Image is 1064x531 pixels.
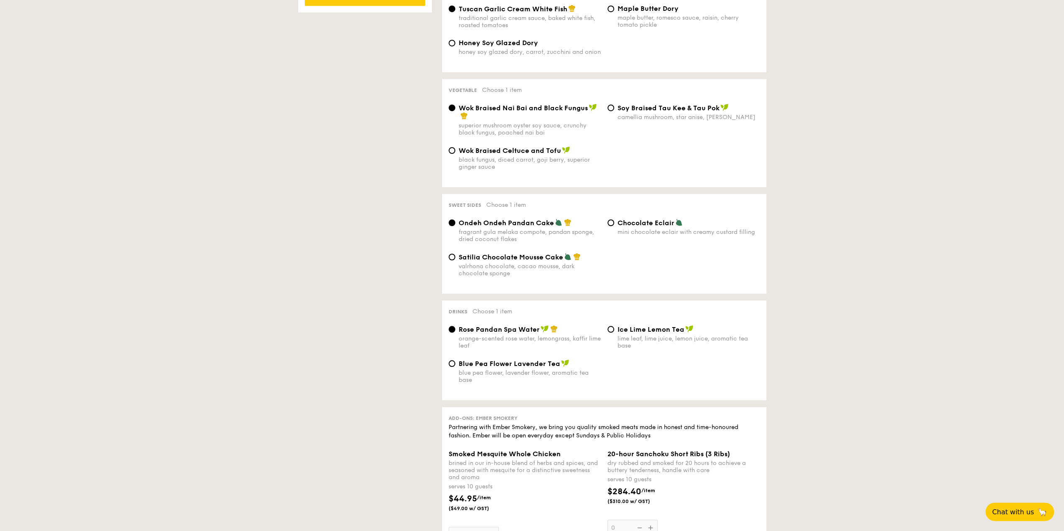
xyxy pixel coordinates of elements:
input: Blue Pea Flower Lavender Teablue pea flower, lavender flower, aromatic tea base [449,360,455,367]
div: orange-scented rose water, lemongrass, kaffir lime leaf [459,335,601,349]
div: maple butter, romesco sauce, raisin, cherry tomato pickle [617,14,760,28]
div: fragrant gula melaka compote, pandan sponge, dried coconut flakes [459,229,601,243]
span: Tuscan Garlic Cream White Fish [459,5,567,13]
input: Ice Lime Lemon Tealime leaf, lime juice, lemon juice, aromatic tea base [607,326,614,333]
input: Honey Soy Glazed Doryhoney soy glazed dory, carrot, zucchini and onion [449,40,455,46]
img: icon-vegan.f8ff3823.svg [561,359,569,367]
span: ($310.00 w/ GST) [607,498,664,505]
span: Blue Pea Flower Lavender Tea [459,360,560,368]
input: Tuscan Garlic Cream White Fishtraditional garlic cream sauce, baked white fish, roasted tomatoes [449,5,455,12]
input: Ondeh Ondeh Pandan Cakefragrant gula melaka compote, pandan sponge, dried coconut flakes [449,219,455,226]
img: icon-chef-hat.a58ddaea.svg [573,253,581,260]
div: black fungus, diced carrot, goji berry, superior ginger sauce [459,156,601,170]
span: ⁠Soy Braised Tau Kee & Tau Pok [617,104,720,112]
img: icon-vegan.f8ff3823.svg [685,325,694,333]
div: blue pea flower, lavender flower, aromatic tea base [459,369,601,384]
span: Satilia Chocolate Mousse Cake [459,253,563,261]
span: Ice Lime Lemon Tea [617,325,684,333]
span: Chat with us [992,508,1034,516]
input: Wok Braised Celtuce and Tofublack fungus, diced carrot, goji berry, superior ginger sauce [449,147,455,154]
span: Sweet sides [449,202,481,208]
input: Wok Braised Nai Bai and Black Fungussuperior mushroom oyster soy sauce, crunchy black fungus, poa... [449,104,455,111]
img: icon-vegetarian.fe4039eb.svg [555,218,562,226]
div: camellia mushroom, star anise, [PERSON_NAME] [617,114,760,121]
img: icon-vegan.f8ff3823.svg [589,104,597,111]
span: /item [477,495,491,501]
img: icon-vegetarian.fe4039eb.svg [675,218,683,226]
div: brined in our in-house blend of herbs and spices, and seasoned with mesquite for a distinctive sw... [449,460,601,481]
span: Smoked Mesquite Whole Chicken [449,450,561,458]
span: Wok Braised Celtuce and Tofu [459,147,561,155]
div: mini chocolate eclair with creamy custard filling [617,229,760,236]
span: Ondeh Ondeh Pandan Cake [459,219,554,227]
span: Choose 1 item [472,308,512,315]
div: superior mushroom oyster soy sauce, crunchy black fungus, poached nai bai [459,122,601,136]
span: Chocolate Eclair [617,219,674,227]
input: Satilia Chocolate Mousse Cakevalrhona chocolate, cacao mousse, dark chocolate sponge [449,254,455,260]
img: icon-chef-hat.a58ddaea.svg [550,325,558,333]
span: Drinks [449,309,467,315]
img: icon-vegan.f8ff3823.svg [541,325,549,333]
span: Maple Butter Dory [617,5,679,13]
input: Chocolate Eclairmini chocolate eclair with creamy custard filling [607,219,614,226]
div: serves 10 guests [449,483,601,491]
div: honey soy glazed dory, carrot, zucchini and onion [459,48,601,56]
img: icon-chef-hat.a58ddaea.svg [564,218,572,226]
img: icon-vegan.f8ff3823.svg [562,146,570,154]
span: Wok Braised Nai Bai and Black Fungus [459,104,588,112]
span: $44.95 [449,494,477,504]
img: icon-chef-hat.a58ddaea.svg [568,5,576,12]
span: Vegetable [449,87,477,93]
input: Rose Pandan Spa Waterorange-scented rose water, lemongrass, kaffir lime leaf [449,326,455,333]
div: traditional garlic cream sauce, baked white fish, roasted tomatoes [459,15,601,29]
input: Maple Butter Dorymaple butter, romesco sauce, raisin, cherry tomato pickle [607,5,614,12]
div: lime leaf, lime juice, lemon juice, aromatic tea base [617,335,760,349]
input: ⁠Soy Braised Tau Kee & Tau Pokcamellia mushroom, star anise, [PERSON_NAME] [607,104,614,111]
img: icon-chef-hat.a58ddaea.svg [460,112,468,119]
span: Honey Soy Glazed Dory [459,39,538,47]
span: 🦙 [1037,507,1047,517]
span: Choose 1 item [482,86,522,94]
div: dry rubbed and smoked for 20 hours to achieve a buttery tenderness, handle with care [607,460,760,474]
span: Add-ons: Ember Smokery [449,415,518,421]
span: Choose 1 item [486,201,526,208]
img: icon-vegan.f8ff3823.svg [720,104,729,111]
div: valrhona chocolate, cacao mousse, dark chocolate sponge [459,263,601,277]
span: 20-hour Sanchoku Short Ribs (3 Ribs) [607,450,730,458]
button: Chat with us🦙 [985,503,1054,521]
span: $284.40 [607,487,641,497]
div: serves 10 guests [607,475,760,484]
span: /item [641,488,655,493]
span: ($49.00 w/ GST) [449,505,505,512]
div: Partnering with Ember Smokery, we bring you quality smoked meats made in honest and time-honoured... [449,423,760,440]
img: icon-vegetarian.fe4039eb.svg [564,253,572,260]
span: Rose Pandan Spa Water [459,325,540,333]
